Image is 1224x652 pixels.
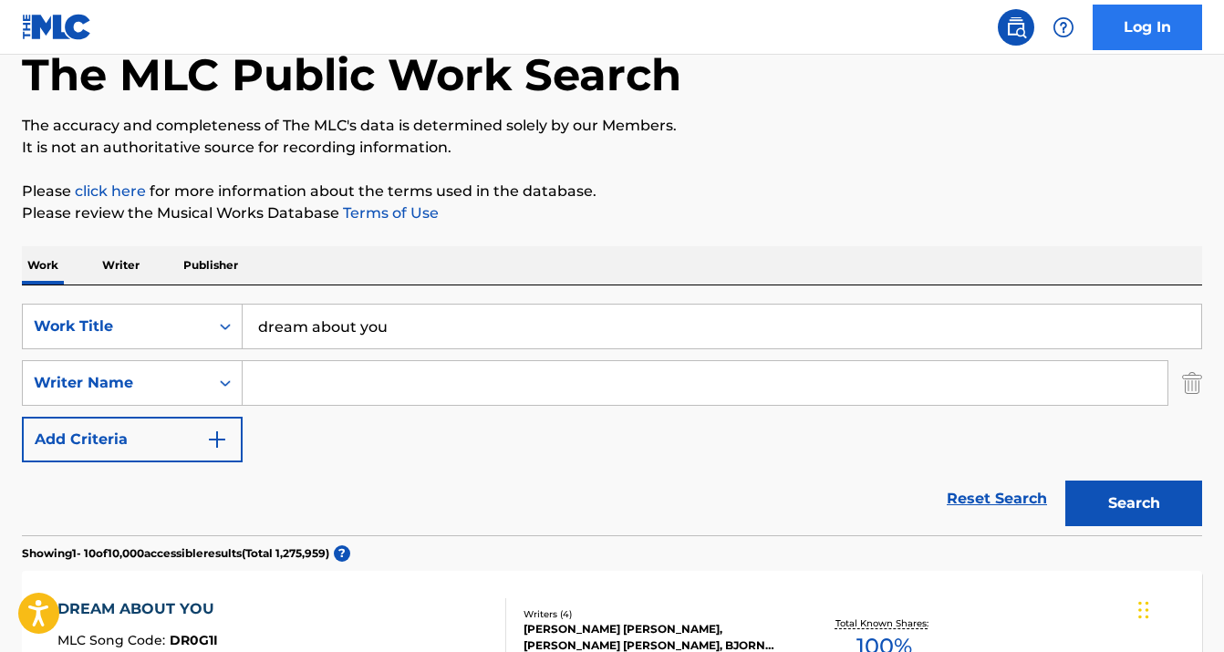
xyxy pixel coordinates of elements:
[34,316,198,337] div: Work Title
[339,204,439,222] a: Terms of Use
[34,372,198,394] div: Writer Name
[22,47,681,102] h1: The MLC Public Work Search
[57,598,223,620] div: DREAM ABOUT YOU
[1005,16,1027,38] img: search
[75,182,146,200] a: click here
[835,616,933,630] p: Total Known Shares:
[22,202,1202,224] p: Please review the Musical Works Database
[938,479,1056,519] a: Reset Search
[97,246,145,285] p: Writer
[22,14,92,40] img: MLC Logo
[1138,583,1149,637] div: Drag
[22,304,1202,535] form: Search Form
[206,429,228,450] img: 9d2ae6d4665cec9f34b9.svg
[22,115,1202,137] p: The accuracy and completeness of The MLC's data is determined solely by our Members.
[22,246,64,285] p: Work
[1065,481,1202,526] button: Search
[1093,5,1202,50] a: Log In
[57,632,170,648] span: MLC Song Code :
[22,181,1202,202] p: Please for more information about the terms used in the database.
[998,9,1034,46] a: Public Search
[170,632,218,648] span: DR0G1I
[22,417,243,462] button: Add Criteria
[1045,9,1082,46] div: Help
[22,545,329,562] p: Showing 1 - 10 of 10,000 accessible results (Total 1,275,959 )
[524,607,786,621] div: Writers ( 4 )
[178,246,244,285] p: Publisher
[1182,360,1202,406] img: Delete Criterion
[1053,16,1074,38] img: help
[22,137,1202,159] p: It is not an authoritative source for recording information.
[1133,564,1224,652] iframe: Chat Widget
[334,545,350,562] span: ?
